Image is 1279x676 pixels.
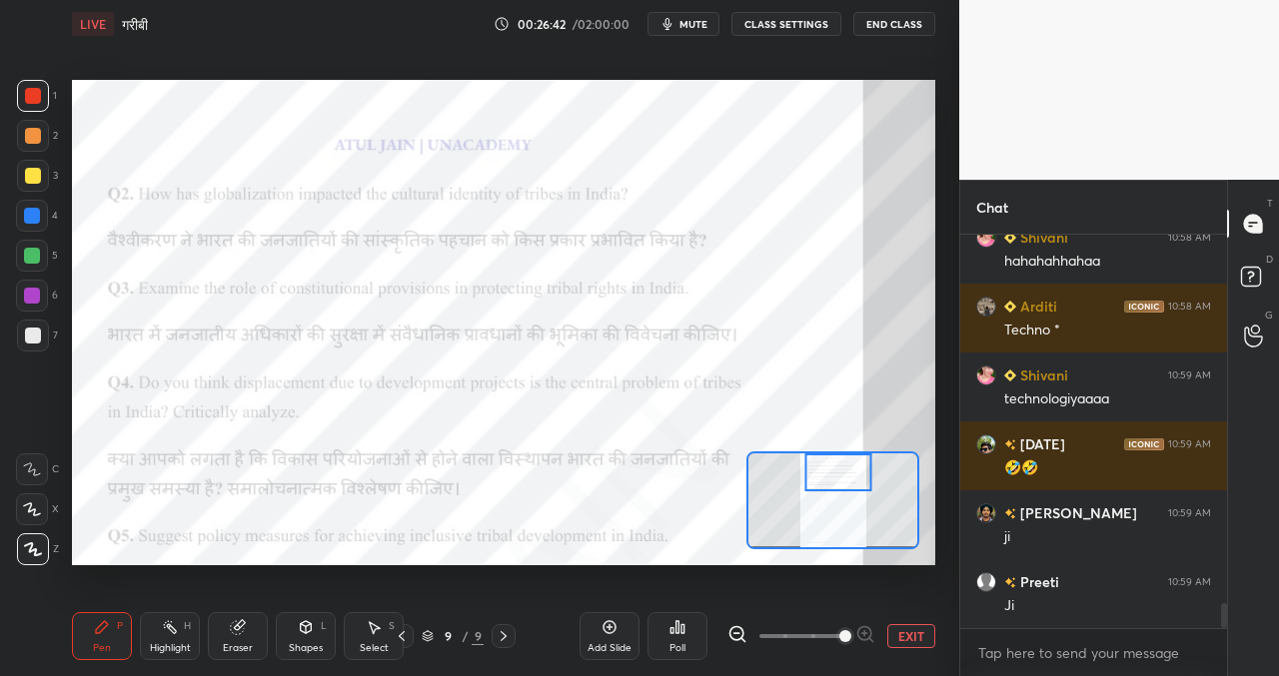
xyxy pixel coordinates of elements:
[1124,438,1164,450] img: iconic-dark.1390631f.png
[731,12,841,36] button: CLASS SETTINGS
[17,120,58,152] div: 2
[93,643,111,653] div: Pen
[1124,301,1164,313] img: iconic-dark.1390631f.png
[389,621,395,631] div: S
[1168,301,1211,313] div: 10:58 AM
[853,12,935,36] button: End Class
[1016,227,1068,248] h6: Shivani
[321,621,327,631] div: L
[1004,321,1211,340] div: Techno *
[1004,458,1211,478] div: 🤣🤣
[17,80,57,112] div: 1
[1168,369,1211,381] div: 10:59 AM
[1004,389,1211,409] div: technologiyaaaa
[1266,252,1273,267] p: D
[184,621,191,631] div: H
[976,228,996,248] img: 2b86f3bd82204f3fadc9e81b55a4ce23.jpg
[976,572,996,592] img: default.png
[669,643,685,653] div: Poll
[16,240,58,272] div: 5
[1004,369,1016,381] img: Learner_Badge_beginner_1_8b307cf2a0.svg
[1016,364,1068,385] h6: Shivani
[1004,577,1016,588] img: no-rating-badge.077c3623.svg
[72,12,114,36] div: LIVE
[1265,308,1273,323] p: G
[1004,527,1211,547] div: ji
[438,630,458,642] div: 9
[17,533,59,565] div: Z
[960,181,1024,234] p: Chat
[16,280,58,312] div: 6
[360,643,389,653] div: Select
[976,297,996,317] img: 39ae3ba0677b41308ff590af33205456.jpg
[1004,439,1016,450] img: no-rating-badge.077c3623.svg
[588,643,632,653] div: Add Slide
[1004,596,1211,616] div: Ji
[1168,438,1211,450] div: 10:59 AM
[1168,507,1211,519] div: 10:59 AM
[1004,252,1211,272] div: hahahahhahaa
[1016,296,1057,317] h6: Arditi
[16,453,59,485] div: C
[150,643,191,653] div: Highlight
[122,15,148,34] h4: गरीबी
[976,503,996,523] img: b6ae9402d6974459980435013beb66e3.jpg
[1004,508,1016,519] img: no-rating-badge.077c3623.svg
[16,200,58,232] div: 4
[1016,502,1137,523] h6: [PERSON_NAME]
[223,643,253,653] div: Eraser
[960,235,1227,628] div: grid
[289,643,323,653] div: Shapes
[1016,571,1059,592] h6: Preeti
[976,365,996,385] img: 2b86f3bd82204f3fadc9e81b55a4ce23.jpg
[1168,576,1211,588] div: 10:59 AM
[887,624,935,648] button: EXIT
[17,320,58,351] div: 7
[472,627,484,645] div: 9
[1016,433,1065,454] h6: [DATE]
[462,630,468,642] div: /
[1168,232,1211,244] div: 10:58 AM
[679,17,707,31] span: mute
[647,12,719,36] button: mute
[1004,232,1016,244] img: Learner_Badge_beginner_1_8b307cf2a0.svg
[1267,196,1273,211] p: T
[16,493,59,525] div: X
[17,160,58,192] div: 3
[976,434,996,454] img: 3
[117,621,123,631] div: P
[1004,301,1016,313] img: Learner_Badge_beginner_1_8b307cf2a0.svg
